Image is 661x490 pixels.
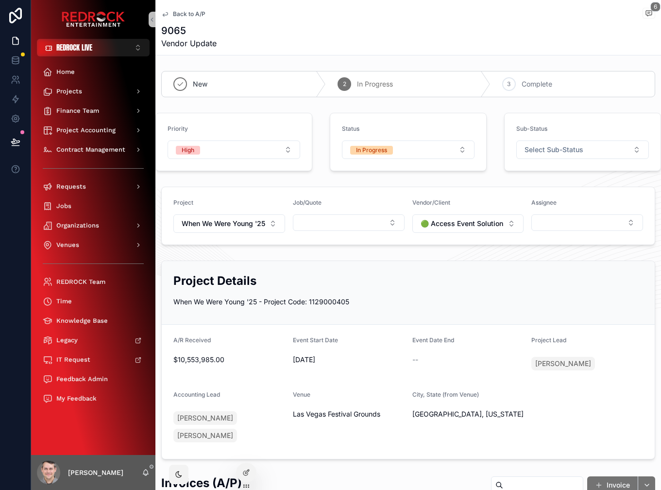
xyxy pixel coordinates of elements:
[293,391,310,398] span: Venue
[68,468,123,477] p: [PERSON_NAME]
[56,126,116,134] span: Project Accounting
[412,355,418,365] span: --
[293,214,405,231] button: Select Button
[37,39,150,56] button: Select Button
[531,214,643,231] button: Select Button
[525,145,583,155] span: Select Sub-Status
[37,370,150,388] a: Feedback Admin
[531,336,566,344] span: Project Lead
[56,336,78,344] span: Legacy
[173,429,237,442] a: [PERSON_NAME]
[173,199,193,206] span: Project
[37,141,150,158] a: Contract Management
[168,125,188,132] span: Priority
[173,336,211,344] span: A/R Received
[56,202,71,210] span: Jobs
[357,79,393,89] span: In Progress
[37,390,150,407] a: My Feedback
[56,356,90,364] span: IT Request
[37,236,150,254] a: Venues
[412,214,524,233] button: Select Button
[516,125,547,132] span: Sub-Status
[177,431,233,440] span: [PERSON_NAME]
[37,122,150,139] a: Project Accounting
[516,140,649,159] button: Select Button
[56,107,99,115] span: Finance Team
[650,2,661,12] span: 6
[173,273,643,289] h2: Project Details
[56,222,99,229] span: Organizations
[173,411,237,425] a: [PERSON_NAME]
[293,336,338,344] span: Event Start Date
[182,146,194,155] div: High
[37,178,150,195] a: Requests
[421,219,504,228] span: 🟢 Access Event Solutions
[293,409,405,419] span: Las Vegas Festival Grounds
[531,199,557,206] span: Assignee
[412,199,450,206] span: Vendor/Client
[168,140,300,159] button: Select Button
[37,312,150,330] a: Knowledge Base
[37,217,150,234] a: Organizations
[412,409,524,419] span: [GEOGRAPHIC_DATA], [US_STATE]
[173,355,285,365] span: $10,553,985.00
[56,297,72,305] span: Time
[173,391,220,398] span: Accounting Lead
[522,79,552,89] span: Complete
[412,391,479,398] span: City, State (from Venue)
[643,8,655,20] button: 6
[62,12,125,27] img: App logo
[56,375,108,383] span: Feedback Admin
[37,83,150,100] a: Projects
[56,183,86,191] span: Requests
[56,317,108,325] span: Knowledge Base
[37,102,150,120] a: Finance Team
[343,80,346,88] span: 2
[56,43,92,52] span: REDROCK LIVE
[173,214,285,233] button: Select Button
[356,146,387,155] div: In Progress
[161,24,217,37] h1: 9065
[177,413,233,423] span: [PERSON_NAME]
[31,56,155,420] div: scrollable content
[535,359,591,368] span: [PERSON_NAME]
[161,37,217,49] span: Vendor Update
[37,332,150,349] a: Legacy
[342,140,475,159] button: Select Button
[56,278,105,286] span: REDROCK Team
[173,10,205,18] span: Back to A/P
[193,79,207,89] span: New
[293,199,322,206] span: Job/Quote
[37,63,150,81] a: Home
[173,297,643,307] p: When We Were Young '25 - Project Code: 1129000405
[56,68,75,76] span: Home
[37,351,150,368] a: IT Request
[56,146,125,154] span: Contract Management
[37,273,150,291] a: REDROCK Team
[37,293,150,310] a: Time
[342,125,359,132] span: Status
[56,395,97,402] span: My Feedback
[56,87,82,95] span: Projects
[412,336,454,344] span: Event Date End
[507,80,510,88] span: 3
[161,10,205,18] a: Back to A/P
[182,219,265,228] span: When We Were Young '25
[56,241,79,249] span: Venues
[531,357,595,370] a: [PERSON_NAME]
[37,197,150,215] a: Jobs
[293,355,405,365] span: [DATE]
